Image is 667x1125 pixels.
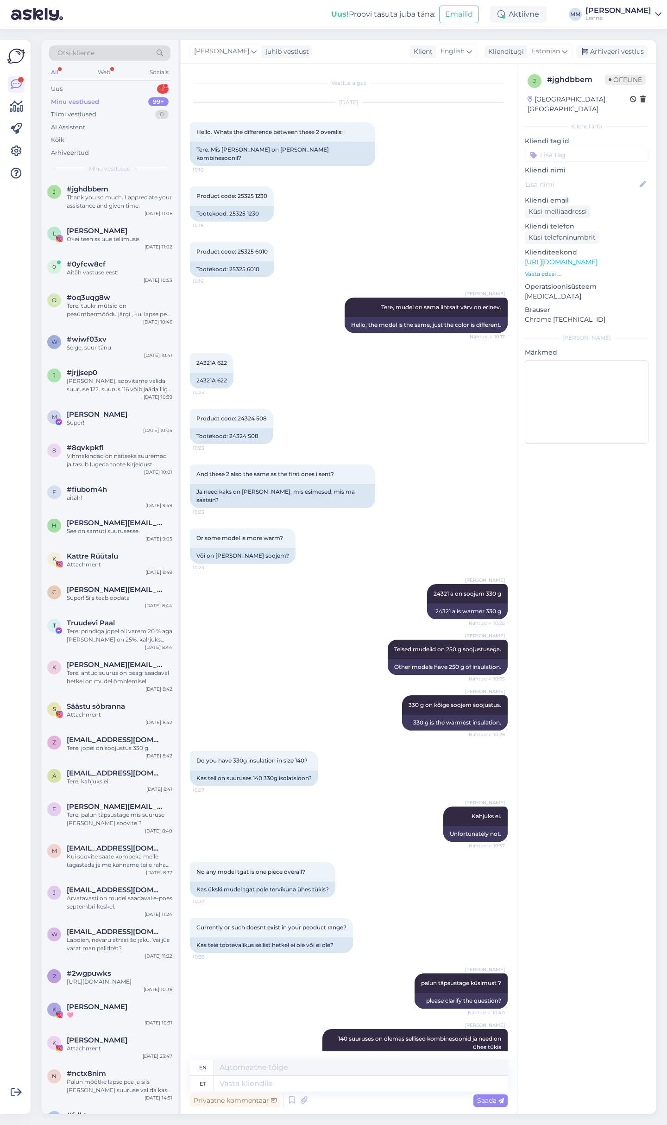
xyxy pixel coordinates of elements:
[525,122,648,131] div: Kliendi info
[262,47,309,57] div: juhib vestlust
[157,84,169,94] div: 1
[89,165,131,173] span: Minu vestlused
[67,936,172,953] div: Labdien, nevaru atrast šo jaku. Vai jūs varat man palīdzēt?
[67,369,97,377] span: #jrjjsep0
[52,522,57,529] span: h
[190,98,508,107] div: [DATE]
[585,7,661,22] a: [PERSON_NAME]Lenne
[67,769,163,777] span: akma_9_0@mail.ru
[410,47,433,57] div: Klient
[145,644,172,651] div: [DATE] 8:44
[67,844,163,852] span: mariliis8@ocloud.com
[51,123,85,132] div: AI Assistent
[51,338,57,345] span: w
[196,359,227,366] span: 24321A 622
[67,193,172,210] div: Thank you so much. I appreciate your assistance and given time.
[415,993,508,1009] div: please clarify the question?
[52,847,57,854] span: m
[144,469,172,476] div: [DATE] 10:01
[51,84,63,94] div: Uus
[52,1073,57,1080] span: n
[585,7,651,14] div: [PERSON_NAME]
[193,222,227,229] span: 10:16
[51,110,96,119] div: Tiimi vestlused
[53,972,56,979] span: 2
[465,799,505,806] span: [PERSON_NAME]
[67,335,107,343] span: #wiwf03xv
[196,924,346,931] span: Currently or such doesnt exist in your peoduct range?
[533,77,536,84] span: j
[51,931,57,938] span: w
[434,590,501,597] span: 24321 a on soojem 330 g
[465,688,505,695] span: [PERSON_NAME]
[190,770,318,786] div: Kas teil on suuruses 140 330g isolatsioon?
[196,470,334,477] span: And these 2 also the same as the first ones i sent?
[144,986,172,993] div: [DATE] 10:38
[144,277,172,284] div: [DATE] 10:53
[143,1053,172,1060] div: [DATE] 23:47
[193,508,227,515] span: 10:23
[427,604,508,619] div: 24321 a is warmer 330 g
[52,1006,57,1013] span: K
[190,373,233,388] div: 24321A 622
[193,278,227,285] span: 10:16
[345,317,508,333] div: Hello, the model is the same, just the color is different.
[67,1003,127,1011] span: Kadri Ait
[469,842,505,849] span: Nähtud ✓ 10:37
[52,1039,57,1046] span: K
[67,494,172,502] div: aitäh!
[53,230,56,237] span: L
[96,66,112,78] div: Web
[67,811,172,827] div: Tere, palun täpsustage mis suuruse [PERSON_NAME] soovite ?
[605,75,646,85] span: Offline
[52,739,56,746] span: z
[67,969,111,978] span: #2wgpuwks
[193,787,227,794] span: 10:27
[196,757,308,764] span: Do you have 330g insulation in size 140?
[525,248,648,257] p: Klienditeekond
[67,1078,172,1094] div: Palun mõõtke lapse pea ja siis [PERSON_NAME] suuruse valida kas 54 või 56 suurus.
[145,1094,172,1101] div: [DATE] 14:51
[200,1076,206,1092] div: et
[477,1096,504,1105] span: Saada
[148,97,169,107] div: 99+
[67,377,172,394] div: [PERSON_NAME], soovitame valida suuruse 122. suurus 116 võib jääda liiga [PERSON_NAME] traksipüks...
[490,6,547,23] div: Aktiivne
[67,410,127,419] span: Merilin Lall
[196,534,283,541] span: Or some model is more warm?
[52,263,56,270] span: 0
[145,911,172,918] div: [DATE] 11:24
[67,1044,172,1053] div: Attachment
[190,937,353,953] div: Kas teie tootevalikus sellist hetkel ei ole või ei ole?
[193,898,227,905] span: 10:37
[52,806,56,813] span: e
[196,415,267,422] span: Product code: 24324 508
[67,293,110,302] span: #oq3uqg8w
[67,894,172,911] div: Arvatavasti on mudel saadaval e-poes septembri keskel.
[190,261,274,277] div: Tootekood: 25325 6010
[67,419,172,427] div: Super!
[196,248,268,255] span: Product code: 25325 6010
[51,97,99,107] div: Minu vestlused
[67,235,172,243] div: Okei teen ss uue tellimuse
[199,1060,207,1075] div: en
[67,527,172,535] div: See on samuti suurusesse.
[525,258,598,266] a: [URL][DOMAIN_NAME]
[525,231,599,244] div: Küsi telefoninumbrit
[53,889,56,896] span: j
[196,868,305,875] span: No any model tgat is one piece overall?
[525,348,648,357] p: Märkmed
[67,1111,103,1119] span: #fdktasvp
[145,210,172,217] div: [DATE] 11:06
[190,428,273,444] div: Tootekood: 24324 508
[525,292,648,301] p: [MEDICAL_DATA]
[49,66,60,78] div: All
[67,619,115,627] span: Truudevi Paal
[193,564,227,571] span: 10:23
[145,602,172,609] div: [DATE] 8:44
[145,243,172,250] div: [DATE] 11:02
[51,148,89,158] div: Arhiveeritud
[145,953,172,960] div: [DATE] 11:22
[338,1035,503,1050] span: 140 suuruses on olemas sellised kombinesoonid ja need on ühes tükis
[53,188,56,195] span: j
